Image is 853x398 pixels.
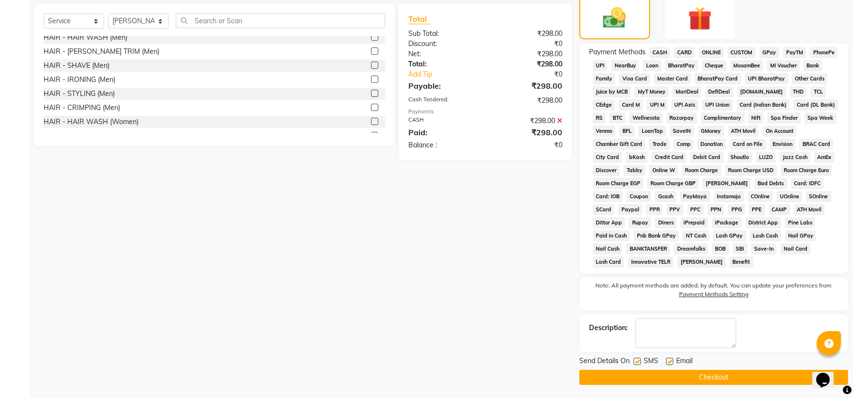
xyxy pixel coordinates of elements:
[790,86,807,97] span: THD
[623,165,645,176] span: Tabby
[748,191,773,202] span: COnline
[794,204,825,215] span: ATH Movil
[780,243,810,255] span: Nail Card
[728,47,756,58] span: CUSTOM
[44,47,159,57] div: HAIR - [PERSON_NAME] TRIM (Men)
[485,127,570,138] div: ₹298.00
[730,60,763,71] span: MosamBee
[674,243,708,255] span: Dreamfolks
[750,230,781,241] span: Lash Cash
[767,112,801,124] span: Spa Finder
[650,47,670,58] span: CASH
[762,126,796,137] span: On Account
[609,112,625,124] span: BTC
[776,191,802,202] span: UOnline
[485,59,570,69] div: ₹298.00
[408,14,431,24] span: Total
[655,217,677,228] span: Diners
[804,60,822,71] span: Bank
[708,204,725,215] span: PPN
[687,204,704,215] span: PPC
[644,356,658,368] span: SMS
[677,256,726,268] span: [PERSON_NAME]
[682,165,721,176] span: Room Charge
[44,103,120,113] div: HAIR - CRIMPING (Men)
[626,243,670,255] span: BANKTANSFER
[619,99,643,111] span: Card M
[647,178,698,189] span: Room Charge GBP
[485,96,570,106] div: ₹298.00
[485,116,570,126] div: ₹298.00
[401,39,485,49] div: Discount:
[785,217,815,228] span: Pine Labs
[44,89,115,99] div: HAIR - STYLING (Men)
[619,73,650,84] span: Visa Card
[593,178,644,189] span: Room Charge EGP
[628,256,673,268] span: Innovative TELR
[737,86,786,97] span: [DOMAIN_NAME]
[593,139,646,150] span: Chamber Gift Card
[643,60,661,71] span: Loan
[593,191,623,202] span: Card: IOB
[793,99,838,111] span: Card (DL Bank)
[733,243,747,255] span: SBI
[799,139,833,150] span: BRAC Card
[670,126,694,137] span: SaveIN
[655,191,676,202] span: Gcash
[579,370,848,385] button: Checkout
[712,217,742,228] span: iPackage
[681,217,708,228] span: iPrepaid
[745,217,781,228] span: District App
[712,243,729,255] span: BOB
[698,126,724,137] span: GMoney
[629,217,651,228] span: Rupay
[626,152,648,163] span: bKash
[44,117,139,127] div: HAIR - HAIR WASH (Women)
[702,60,727,71] span: Cheque
[593,204,615,215] span: SCard
[593,230,630,241] span: Paid in Cash
[785,230,817,241] span: Nail GPay
[651,152,686,163] span: Credit Card
[589,281,838,302] label: Note: All payment methods are added, by default. You can update your preferences from
[779,152,810,163] span: Jazz Cash
[579,356,630,368] span: Send Details On
[667,112,697,124] span: Razorpay
[737,99,790,111] span: Card (Indian Bank)
[810,86,826,97] span: TCL
[745,73,788,84] span: UPI BharatPay
[593,217,625,228] span: Dittor App
[499,69,570,80] div: ₹0
[593,86,631,97] span: Juice by MCB
[680,191,710,202] span: PayMaya
[485,39,570,49] div: ₹0
[401,69,499,80] a: Add Tip
[702,99,733,111] span: UPI Union
[695,73,741,84] span: BharatPay Card
[485,80,570,92] div: ₹298.00
[647,99,667,111] span: UPI M
[705,86,733,97] span: DefiDeal
[730,139,766,150] span: Card on File
[626,191,651,202] span: Coupon
[593,152,622,163] span: City Card
[401,127,485,138] div: Paid:
[783,47,806,58] span: PayTM
[806,191,831,202] span: SOnline
[756,152,776,163] span: LUZO
[681,4,719,33] img: _gift.svg
[702,178,751,189] span: [PERSON_NAME]
[812,359,843,388] iframe: chat widget
[44,75,115,85] div: HAIR - IRONING (Men)
[589,47,646,57] span: Payment Methods
[485,29,570,39] div: ₹298.00
[713,230,746,241] span: Lash GPay
[618,204,642,215] span: Paypal
[401,116,485,126] div: CASH
[408,108,562,116] div: Payments
[401,59,485,69] div: Total:
[596,5,633,31] img: _cash.svg
[725,165,777,176] span: Room Charge USD
[751,243,777,255] span: Save-In
[635,86,668,97] span: MyT Money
